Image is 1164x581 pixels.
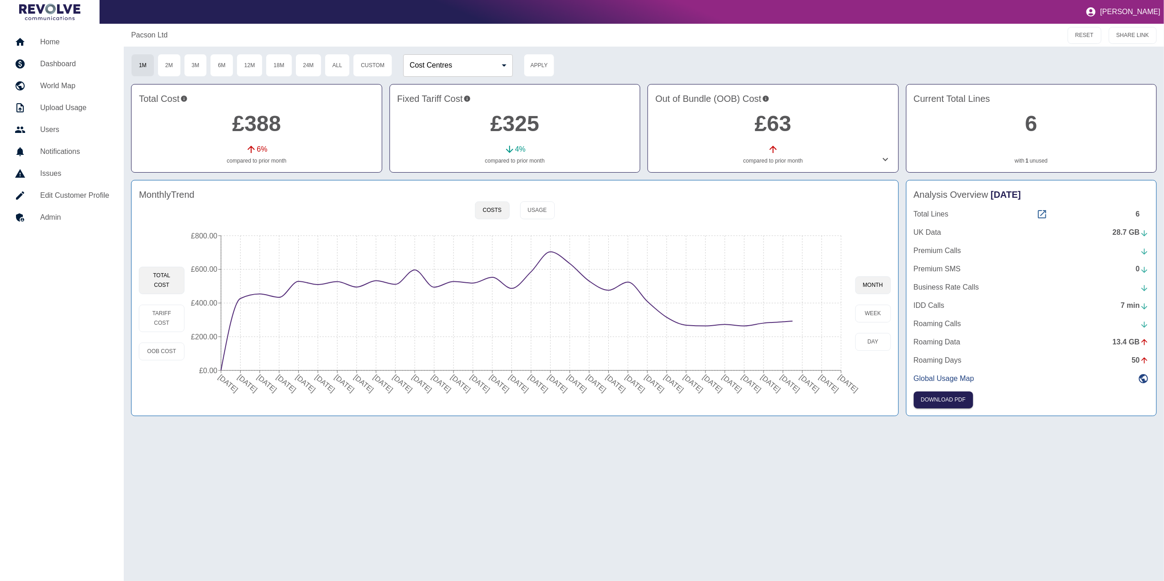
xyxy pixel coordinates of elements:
button: Custom [353,54,392,77]
p: compared to prior month [139,157,374,165]
tspan: [DATE] [701,373,724,394]
tspan: [DATE] [488,373,511,394]
div: 50 [1132,355,1149,366]
a: UK Data28.7 GB [914,227,1149,238]
h5: Edit Customer Profile [40,190,109,201]
h5: Notifications [40,146,109,157]
p: Business Rate Calls [914,282,979,293]
a: Premium Calls [914,245,1149,256]
tspan: [DATE] [430,373,453,394]
div: 6 [1136,209,1149,220]
tspan: [DATE] [469,373,491,394]
button: Click here to download the most recent invoice. If the current month’s invoice is unavailable, th... [914,391,973,408]
button: day [855,333,891,351]
p: Total Lines [914,209,949,220]
p: 4 % [515,144,526,155]
button: 6M [210,54,233,77]
a: 1 [1026,157,1029,165]
a: IDD Calls7 min [914,300,1149,311]
tspan: [DATE] [663,373,685,394]
h4: Current Total Lines [914,92,1149,106]
button: [PERSON_NAME] [1082,3,1164,21]
p: Global Usage Map [914,373,974,384]
div: 0 [1136,264,1149,275]
a: Pacson Ltd [131,30,168,41]
button: OOB Cost [139,343,184,360]
tspan: £400.00 [191,299,217,307]
tspan: [DATE] [566,373,589,394]
tspan: [DATE] [507,373,530,394]
h5: Upload Usage [40,102,109,113]
h4: Analysis Overview [914,188,1149,201]
p: with unused [914,157,1149,165]
button: Costs [475,201,509,219]
button: 1M [131,54,154,77]
tspan: [DATE] [314,373,337,394]
a: Roaming Calls [914,318,1149,329]
tspan: [DATE] [256,373,279,394]
tspan: [DATE] [294,373,317,394]
tspan: [DATE] [411,373,433,394]
tspan: [DATE] [604,373,627,394]
p: UK Data [914,227,941,238]
tspan: [DATE] [837,373,860,394]
h4: Monthly Trend [139,188,195,201]
tspan: [DATE] [217,373,240,394]
tspan: [DATE] [546,373,569,394]
a: Issues [7,163,116,185]
p: [PERSON_NAME] [1100,8,1160,16]
p: Roaming Data [914,337,960,348]
tspan: [DATE] [721,373,743,394]
span: [DATE] [991,190,1021,200]
h5: Home [40,37,109,48]
h5: Dashboard [40,58,109,69]
h4: Total Cost [139,92,374,106]
p: 6 % [257,144,267,155]
button: 2M [158,54,181,77]
p: Roaming Calls [914,318,961,329]
h5: Users [40,124,109,135]
button: week [855,305,891,322]
tspan: [DATE] [275,373,298,394]
svg: This is the total charges incurred over 1 months [180,92,188,106]
div: 7 min [1121,300,1149,311]
tspan: [DATE] [817,373,840,394]
h4: Fixed Tariff Cost [397,92,632,106]
button: All [325,54,350,77]
tspan: [DATE] [353,373,375,394]
tspan: [DATE] [682,373,705,394]
a: Home [7,31,116,53]
a: Edit Customer Profile [7,185,116,206]
div: 13.4 GB [1112,337,1149,348]
tspan: [DATE] [449,373,472,394]
tspan: [DATE] [527,373,550,394]
p: Roaming Days [914,355,962,366]
tspan: [DATE] [643,373,666,394]
svg: This is your recurring contracted cost [463,92,471,106]
button: RESET [1068,27,1101,44]
p: Premium SMS [914,264,961,275]
a: Admin [7,206,116,228]
div: 28.7 GB [1112,227,1149,238]
button: 24M [295,54,321,77]
tspan: £600.00 [191,265,217,273]
a: £325 [490,111,539,136]
a: Dashboard [7,53,116,75]
button: Apply [524,54,554,77]
button: 18M [266,54,292,77]
tspan: [DATE] [391,373,414,394]
tspan: [DATE] [333,373,356,394]
a: £63 [755,111,791,136]
img: Logo [19,4,80,20]
tspan: [DATE] [372,373,395,394]
a: Roaming Days50 [914,355,1149,366]
p: IDD Calls [914,300,945,311]
button: Tariff Cost [139,305,184,332]
tspan: [DATE] [236,373,259,394]
tspan: £200.00 [191,333,217,341]
a: £388 [232,111,281,136]
button: 3M [184,54,207,77]
h5: Admin [40,212,109,223]
tspan: [DATE] [624,373,647,394]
